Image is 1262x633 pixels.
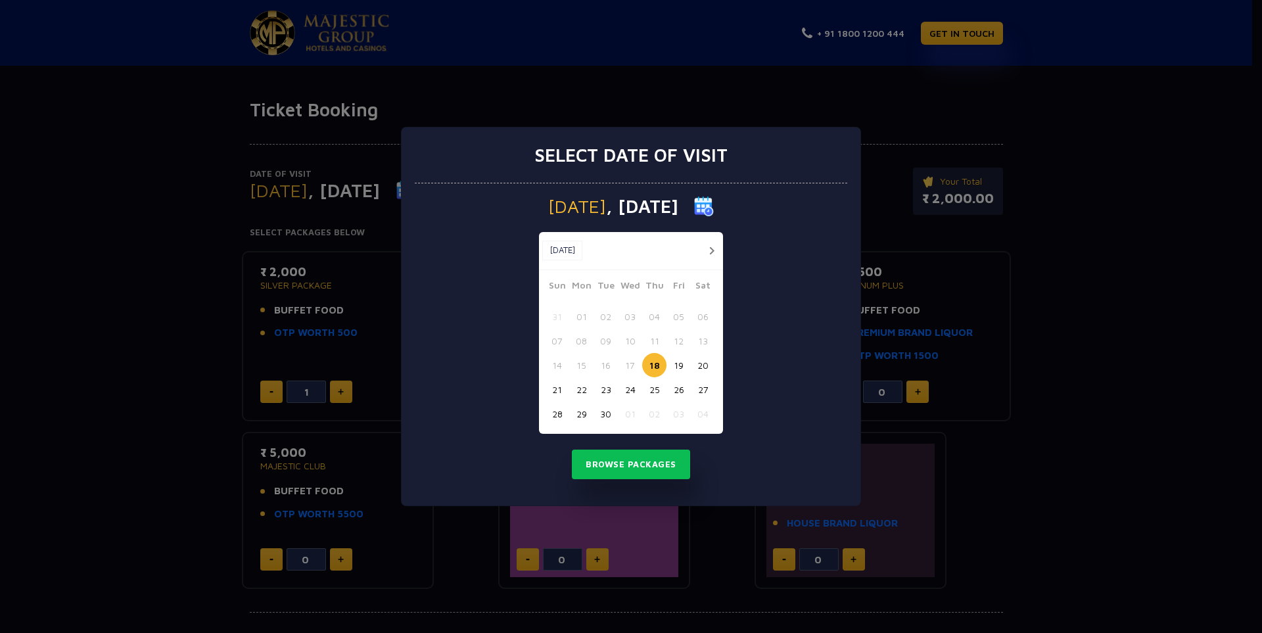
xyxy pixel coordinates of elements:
[545,278,569,296] span: Sun
[569,377,594,402] button: 22
[691,304,715,329] button: 06
[694,197,714,216] img: calender icon
[642,304,666,329] button: 04
[691,329,715,353] button: 13
[606,197,678,216] span: , [DATE]
[545,377,569,402] button: 21
[534,144,728,166] h3: Select date of visit
[618,353,642,377] button: 17
[572,450,690,480] button: Browse Packages
[691,377,715,402] button: 27
[618,402,642,426] button: 01
[545,329,569,353] button: 07
[642,377,666,402] button: 25
[618,304,642,329] button: 03
[569,353,594,377] button: 15
[569,329,594,353] button: 08
[642,353,666,377] button: 18
[666,304,691,329] button: 05
[594,329,618,353] button: 09
[545,353,569,377] button: 14
[618,278,642,296] span: Wed
[545,304,569,329] button: 31
[542,241,582,260] button: [DATE]
[594,304,618,329] button: 02
[666,377,691,402] button: 26
[618,329,642,353] button: 10
[642,278,666,296] span: Thu
[642,402,666,426] button: 02
[691,402,715,426] button: 04
[594,402,618,426] button: 30
[666,278,691,296] span: Fri
[594,353,618,377] button: 16
[666,353,691,377] button: 19
[618,377,642,402] button: 24
[548,197,606,216] span: [DATE]
[594,377,618,402] button: 23
[545,402,569,426] button: 28
[569,304,594,329] button: 01
[666,402,691,426] button: 03
[691,278,715,296] span: Sat
[569,278,594,296] span: Mon
[594,278,618,296] span: Tue
[666,329,691,353] button: 12
[691,353,715,377] button: 20
[569,402,594,426] button: 29
[642,329,666,353] button: 11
